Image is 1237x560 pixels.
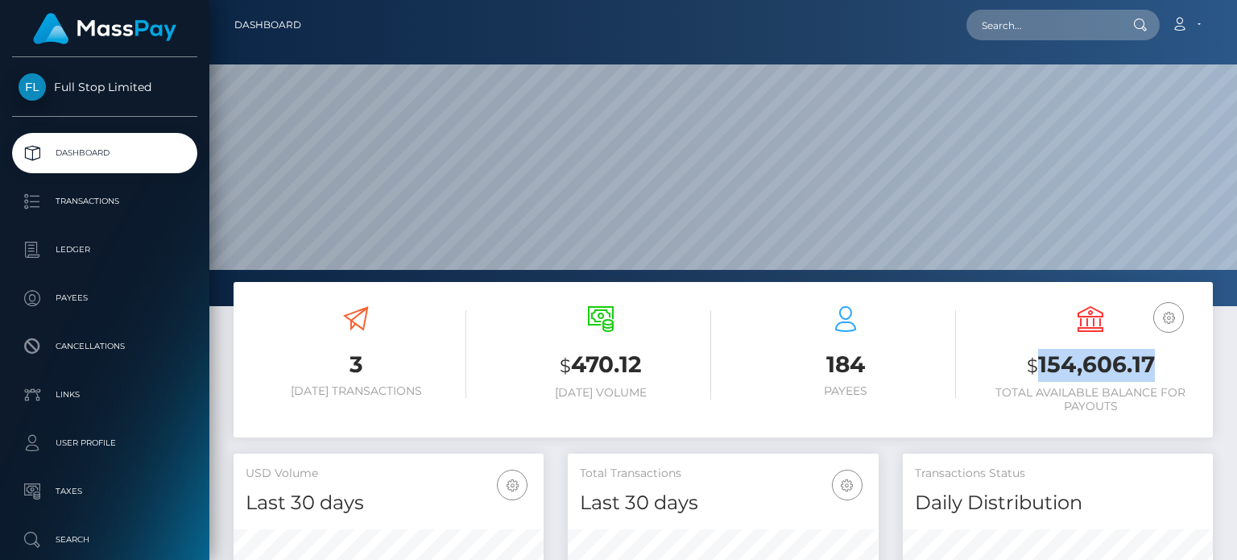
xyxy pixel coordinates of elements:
p: Search [19,528,191,552]
h5: USD Volume [246,466,532,482]
a: Payees [12,278,197,318]
p: Dashboard [19,141,191,165]
a: Cancellations [12,326,197,367]
img: Full Stop Limited [19,73,46,101]
small: $ [1027,355,1038,377]
a: Links [12,375,197,415]
a: Dashboard [12,133,197,173]
h6: Total Available Balance for Payouts [980,386,1201,413]
p: Payees [19,286,191,310]
h5: Transactions Status [915,466,1201,482]
p: Transactions [19,189,191,214]
input: Search... [966,10,1118,40]
h3: 3 [246,349,466,380]
p: Links [19,383,191,407]
h3: 154,606.17 [980,349,1201,382]
a: Search [12,520,197,560]
small: $ [560,355,571,377]
a: Ledger [12,230,197,270]
span: Full Stop Limited [12,80,197,94]
img: MassPay Logo [33,13,176,44]
a: Taxes [12,471,197,512]
p: Cancellations [19,334,191,359]
a: Dashboard [234,8,301,42]
p: Ledger [19,238,191,262]
h6: Payees [735,384,956,398]
a: Transactions [12,181,197,222]
h4: Last 30 days [246,489,532,517]
h4: Last 30 days [580,489,866,517]
a: User Profile [12,423,197,463]
p: User Profile [19,431,191,455]
p: Taxes [19,479,191,504]
h6: [DATE] Transactions [246,384,466,398]
h3: 470.12 [490,349,711,382]
h6: [DATE] Volume [490,386,711,400]
h4: Daily Distribution [915,489,1201,517]
h3: 184 [735,349,956,380]
h5: Total Transactions [580,466,866,482]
